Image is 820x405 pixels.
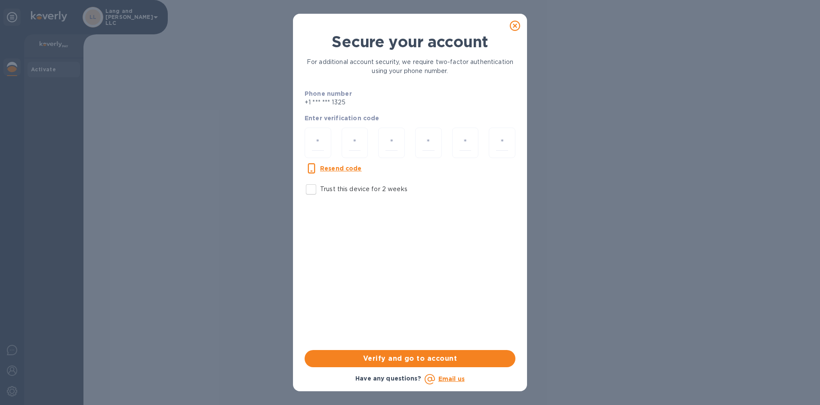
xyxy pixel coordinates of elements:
b: Have any questions? [355,375,421,382]
u: Resend code [320,165,362,172]
p: Trust this device for 2 weeks [320,185,407,194]
p: For additional account security, we require two-factor authentication using your phone number. [305,58,515,76]
a: Email us [438,375,465,382]
p: Enter verification code [305,114,515,122]
b: Phone number [305,90,352,97]
h1: Secure your account [305,33,515,51]
button: Verify and go to account [305,350,515,367]
span: Verify and go to account [311,353,509,364]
